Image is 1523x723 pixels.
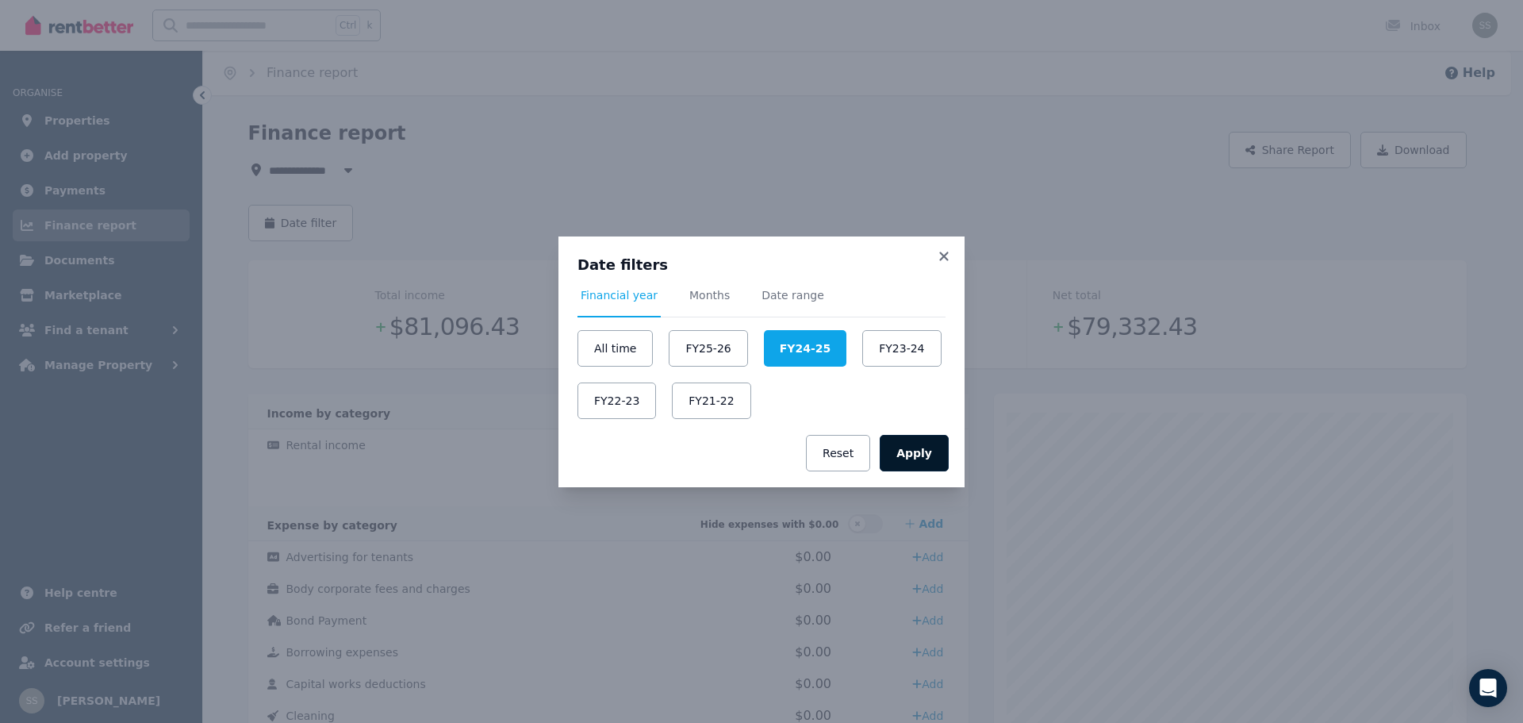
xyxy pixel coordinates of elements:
div: Open Intercom Messenger [1469,669,1507,707]
button: All time [577,330,653,367]
button: FY23-24 [862,330,941,367]
h3: Date filters [577,256,946,275]
nav: Tabs [577,287,946,317]
span: Months [689,287,730,303]
button: FY22-23 [577,383,656,419]
button: Reset [806,435,870,471]
button: FY25-26 [669,330,747,367]
span: Date range [761,287,824,303]
button: FY24-25 [764,330,846,367]
button: Apply [880,435,949,471]
span: Financial year [581,287,658,303]
button: FY21-22 [672,383,750,419]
